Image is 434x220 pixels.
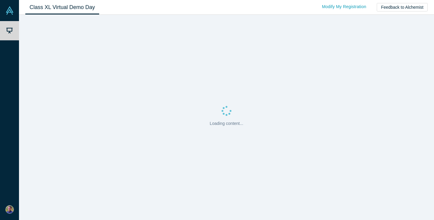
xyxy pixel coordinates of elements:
img: Alchemist Vault Logo [5,6,14,15]
p: Loading content... [210,120,243,127]
a: Modify My Registration [316,2,373,12]
button: Feedback to Alchemist [377,3,428,11]
img: Vik Ghai's Account [5,205,14,214]
a: Class XL Virtual Demo Day [25,0,99,14]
